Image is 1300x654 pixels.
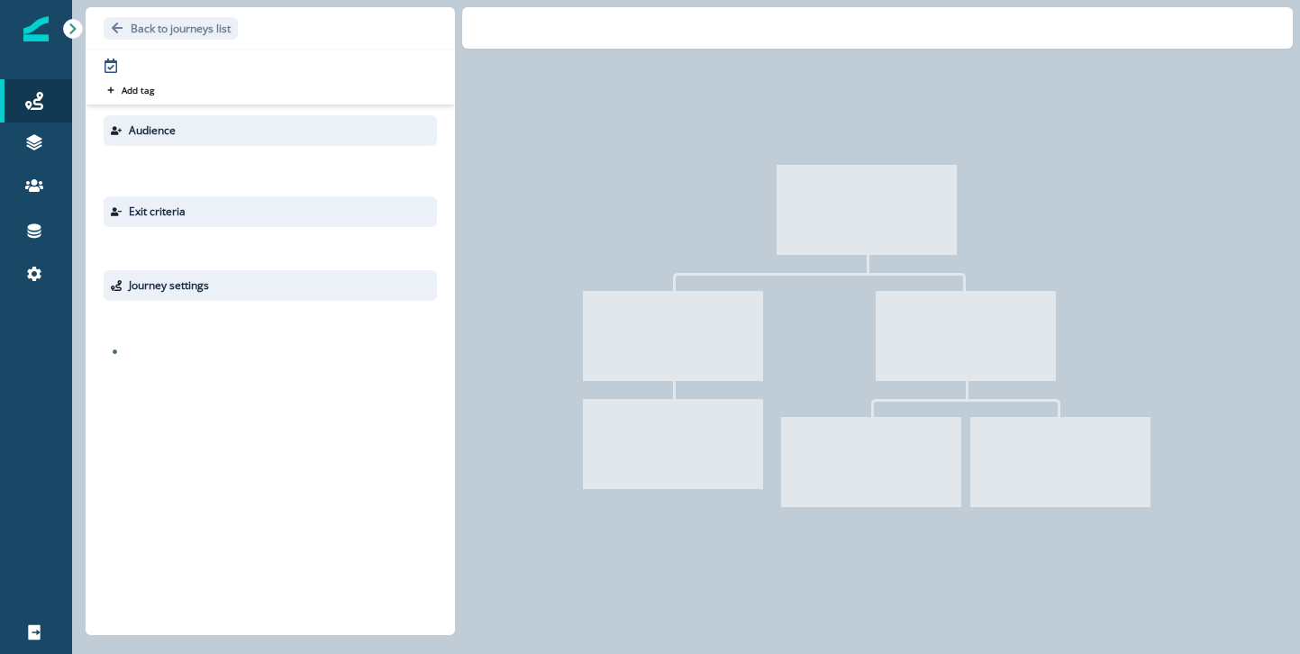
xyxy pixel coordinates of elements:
[129,204,186,220] p: Exit criteria
[131,21,231,36] p: Back to journeys list
[104,17,238,40] button: Go back
[23,16,49,41] img: Inflection
[122,85,154,95] p: Add tag
[129,277,209,294] p: Journey settings
[129,123,176,139] p: Audience
[104,83,158,97] button: Add tag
